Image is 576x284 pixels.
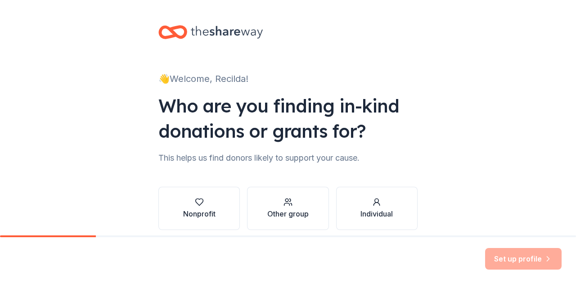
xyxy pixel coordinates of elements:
[158,151,418,165] div: This helps us find donors likely to support your cause.
[158,72,418,86] div: 👋 Welcome, Recilda!
[183,208,216,219] div: Nonprofit
[158,93,418,144] div: Who are you finding in-kind donations or grants for?
[336,187,418,230] button: Individual
[360,208,393,219] div: Individual
[247,187,328,230] button: Other group
[158,187,240,230] button: Nonprofit
[267,208,309,219] div: Other group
